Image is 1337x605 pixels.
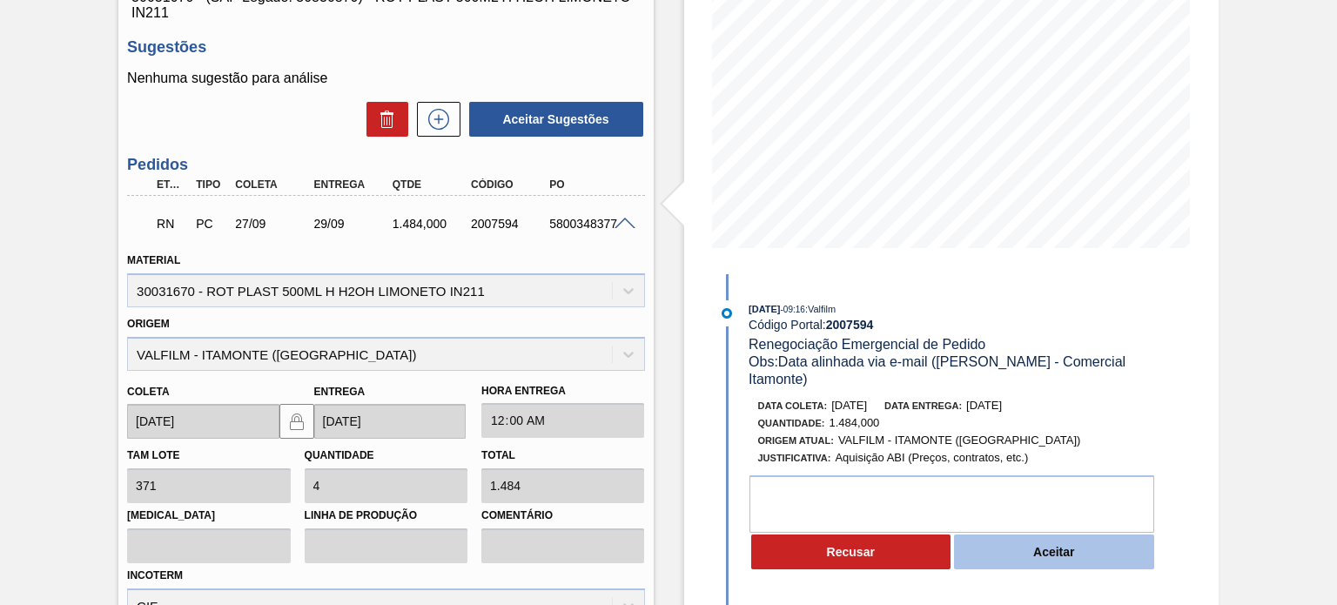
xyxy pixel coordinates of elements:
[805,304,836,314] span: : Valfilm
[481,503,644,528] label: Comentário
[722,308,732,319] img: atual
[751,534,951,569] button: Recusar
[758,435,834,446] span: Origem Atual:
[749,304,780,314] span: [DATE]
[749,337,985,352] span: Renegociação Emergencial de Pedido
[191,178,231,191] div: Tipo
[388,217,474,231] div: 1.484,000
[830,416,880,429] span: 1.484,000
[127,569,183,581] label: Incoterm
[305,503,467,528] label: Linha de Produção
[758,418,825,428] span: Quantidade :
[231,217,317,231] div: 27/09/2025
[358,102,408,137] div: Excluir Sugestões
[127,449,179,461] label: Tam lote
[460,100,645,138] div: Aceitar Sugestões
[838,434,1081,447] span: VALFILM - ITAMONTE ([GEOGRAPHIC_DATA])
[954,534,1154,569] button: Aceitar
[127,71,644,86] p: Nenhuma sugestão para análise
[314,404,466,439] input: dd/mm/yyyy
[749,354,1130,387] span: Obs: Data alinhada via e-mail ([PERSON_NAME] - Comercial Itamonte)
[481,449,515,461] label: Total
[884,400,962,411] span: Data entrega:
[310,178,396,191] div: Entrega
[467,178,553,191] div: Código
[127,254,180,266] label: Material
[279,404,314,439] button: locked
[314,386,366,398] label: Entrega
[749,318,1162,332] div: Código Portal:
[127,503,290,528] label: [MEDICAL_DATA]
[469,102,643,137] button: Aceitar Sugestões
[758,400,828,411] span: Data coleta:
[231,178,317,191] div: Coleta
[286,411,307,432] img: locked
[966,399,1002,412] span: [DATE]
[467,217,553,231] div: 2007594
[152,205,191,243] div: Em renegociação
[835,451,1028,464] span: Aquisição ABI (Preços, contratos, etc.)
[781,305,805,314] span: - 09:16
[831,399,867,412] span: [DATE]
[152,178,191,191] div: Etapa
[545,217,631,231] div: 5800348377
[127,38,644,57] h3: Sugestões
[127,404,279,439] input: dd/mm/yyyy
[826,318,874,332] strong: 2007594
[305,449,374,461] label: Quantidade
[388,178,474,191] div: Qtde
[481,379,644,404] label: Hora Entrega
[127,156,644,174] h3: Pedidos
[127,386,169,398] label: Coleta
[157,217,187,231] p: RN
[310,217,396,231] div: 29/09/2025
[545,178,631,191] div: PO
[127,318,170,330] label: Origem
[191,217,231,231] div: Pedido de Compra
[408,102,460,137] div: Nova sugestão
[758,453,831,463] span: Justificativa:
